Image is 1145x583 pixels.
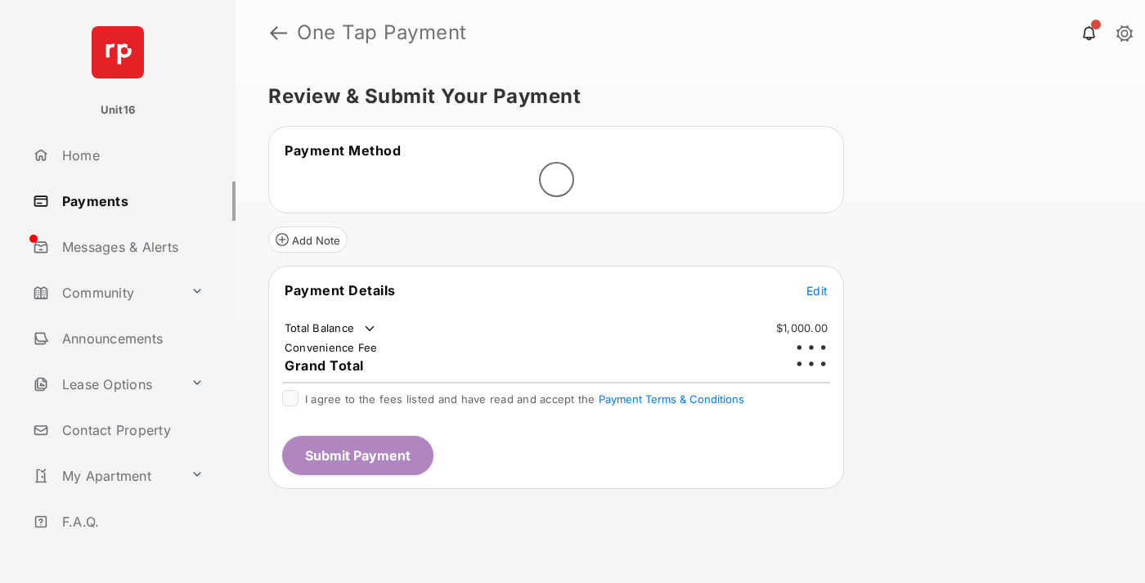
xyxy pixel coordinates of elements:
[599,392,744,406] button: I agree to the fees listed and have read and accept the
[26,182,236,221] a: Payments
[806,282,828,298] button: Edit
[285,142,401,159] span: Payment Method
[26,273,184,312] a: Community
[268,87,1099,106] h5: Review & Submit Your Payment
[297,23,467,43] strong: One Tap Payment
[268,226,348,253] button: Add Note
[92,26,144,78] img: svg+xml;base64,PHN2ZyB4bWxucz0iaHR0cDovL3d3dy53My5vcmcvMjAwMC9zdmciIHdpZHRoPSI2NCIgaGVpZ2h0PSI2NC...
[26,410,236,450] a: Contact Property
[101,102,136,119] p: Unit16
[775,321,828,335] td: $1,000.00
[284,321,378,337] td: Total Balance
[26,319,236,358] a: Announcements
[26,502,236,541] a: F.A.Q.
[26,227,236,267] a: Messages & Alerts
[26,136,236,175] a: Home
[285,282,396,298] span: Payment Details
[26,365,184,404] a: Lease Options
[305,392,744,406] span: I agree to the fees listed and have read and accept the
[806,284,828,298] span: Edit
[284,340,379,355] td: Convenience Fee
[282,436,433,475] button: Submit Payment
[26,456,184,496] a: My Apartment
[285,357,364,374] span: Grand Total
